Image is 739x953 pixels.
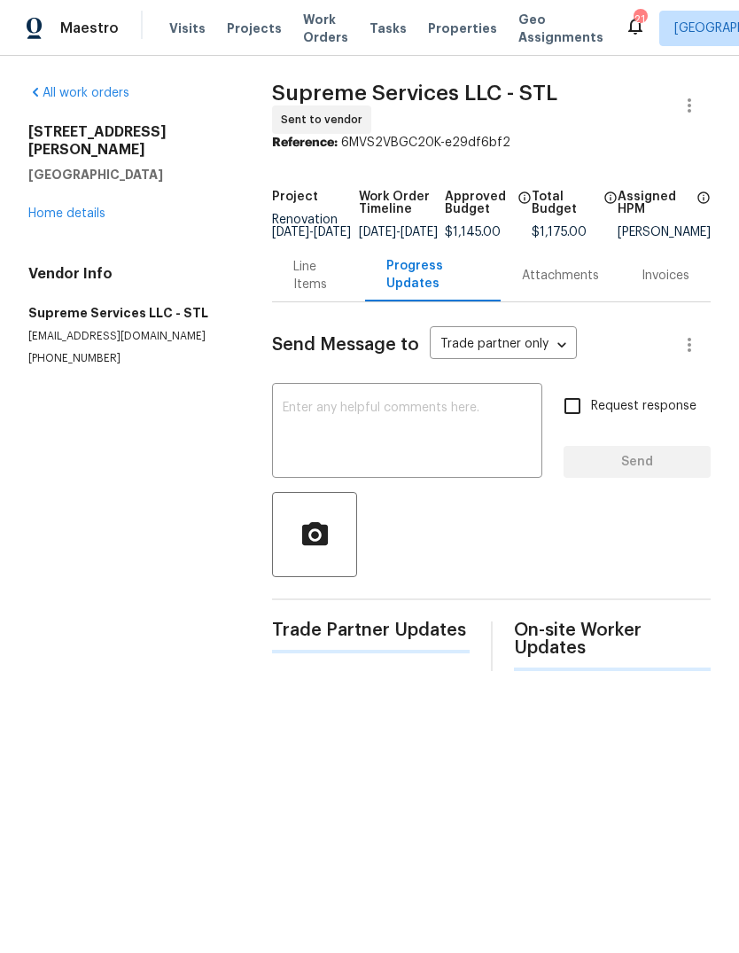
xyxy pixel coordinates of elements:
[514,621,712,657] span: On-site Worker Updates
[428,20,497,37] span: Properties
[369,22,407,35] span: Tasks
[28,207,105,220] a: Home details
[445,226,501,238] span: $1,145.00
[522,267,599,285] div: Attachments
[517,191,532,226] span: The total cost of line items that have been approved by both Opendoor and the Trade Partner. This...
[386,257,480,293] div: Progress Updates
[314,226,351,238] span: [DATE]
[28,123,229,159] h2: [STREET_ADDRESS][PERSON_NAME]
[28,265,229,283] h4: Vendor Info
[28,329,229,344] p: [EMAIL_ADDRESS][DOMAIN_NAME]
[518,11,603,46] span: Geo Assignments
[618,191,691,215] h5: Assigned HPM
[359,226,438,238] span: -
[401,226,438,238] span: [DATE]
[272,226,351,238] span: -
[603,191,618,226] span: The total cost of line items that have been proposed by Opendoor. This sum includes line items th...
[272,226,309,238] span: [DATE]
[634,11,646,28] div: 21
[28,166,229,184] h5: [GEOGRAPHIC_DATA]
[28,304,229,322] h5: Supreme Services LLC - STL
[532,226,587,238] span: $1,175.00
[272,336,419,354] span: Send Message to
[618,226,711,238] div: [PERSON_NAME]
[532,191,599,215] h5: Total Budget
[359,191,446,215] h5: Work Order Timeline
[430,331,577,360] div: Trade partner only
[303,11,348,46] span: Work Orders
[591,397,696,416] span: Request response
[28,87,129,99] a: All work orders
[272,137,338,149] b: Reference:
[359,226,396,238] span: [DATE]
[227,20,282,37] span: Projects
[272,621,470,639] span: Trade Partner Updates
[169,20,206,37] span: Visits
[272,134,711,152] div: 6MVS2VBGC20K-e29df6bf2
[293,258,343,293] div: Line Items
[272,214,351,238] span: Renovation
[272,82,557,104] span: Supreme Services LLC - STL
[445,191,512,215] h5: Approved Budget
[642,267,689,285] div: Invoices
[272,191,318,203] h5: Project
[28,351,229,366] p: [PHONE_NUMBER]
[696,191,711,226] span: The hpm assigned to this work order.
[281,111,369,129] span: Sent to vendor
[60,20,119,37] span: Maestro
